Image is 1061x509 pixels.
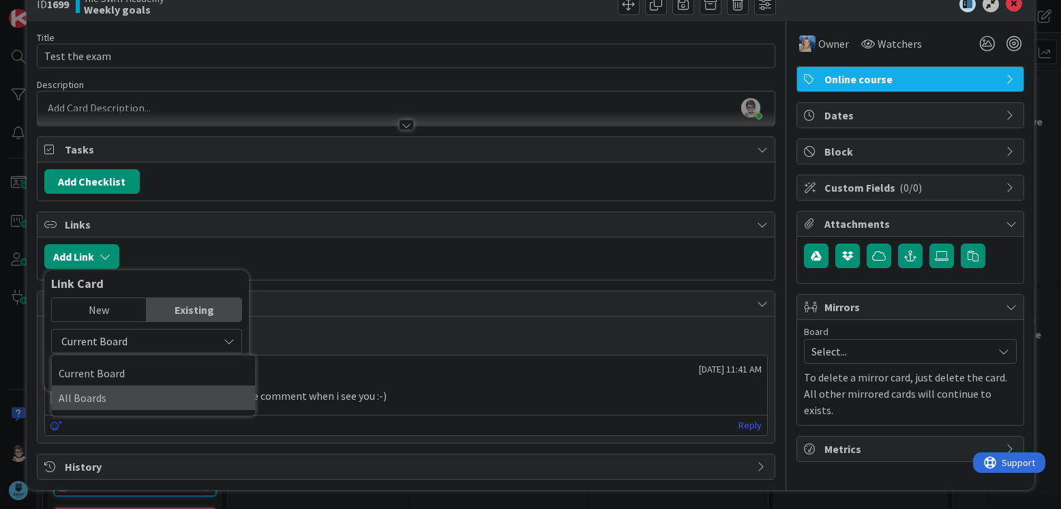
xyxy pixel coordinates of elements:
[52,361,255,386] a: Current Board
[65,295,750,312] span: Comments
[65,459,750,475] span: History
[818,35,849,52] span: Owner
[50,387,762,405] p: i did it, i will share some comment when i see you :-)
[59,388,248,408] span: All Boards
[44,244,119,269] button: Add Link
[878,35,922,52] span: Watchers
[804,327,828,336] span: Board
[147,298,241,321] div: Existing
[824,143,999,160] span: Block
[51,277,242,291] div: Link Card
[52,386,255,410] a: All Boards
[824,179,999,196] span: Custom Fields
[65,216,750,233] span: Links
[824,71,999,87] span: Online course
[29,2,62,18] span: Support
[84,4,164,15] b: Weekly goals
[824,216,999,232] span: Attachments
[37,44,775,68] input: type card name here...
[37,31,55,44] label: Title
[37,78,84,91] span: Description
[799,35,816,52] img: MA
[61,334,128,348] span: Current Board
[44,169,140,194] button: Add Checklist
[824,441,999,457] span: Metrics
[804,369,1017,418] p: To delete a mirror card, just delete the card. All other mirrored cards will continue to exists.
[824,107,999,123] span: Dates
[59,363,248,383] span: Current Board
[52,298,147,321] div: New
[741,98,760,117] img: GSQywPghEhdbY4OwXOWrjRcy4shk9sHH.png
[699,362,762,377] span: [DATE] 11:41 AM
[738,417,762,434] a: Reply
[899,181,922,194] span: ( 0/0 )
[824,299,999,315] span: Mirrors
[65,141,750,158] span: Tasks
[811,342,986,361] span: Select...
